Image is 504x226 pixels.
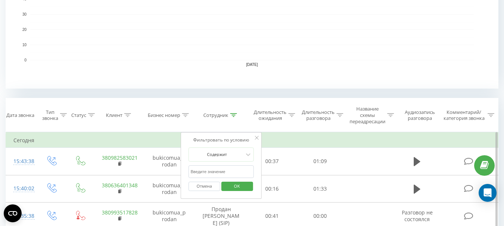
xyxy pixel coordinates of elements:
div: Клиент [106,112,122,118]
div: Комментарий/категория звонка [442,109,486,122]
div: 15:43:38 [13,154,29,169]
td: bukicomua_prodan [144,175,194,203]
div: 15:35:38 [13,209,29,223]
a: 380993517828 [102,209,138,216]
input: Введите значение [188,165,254,178]
text: 30 [22,12,27,16]
div: Название схемы переадресации [350,106,385,125]
div: Дата звонка [6,112,34,118]
text: [DATE] [246,63,258,67]
div: Бизнес номер [148,112,180,118]
td: bukicomua_prodan [144,148,194,175]
button: Open CMP widget [4,204,22,222]
td: 01:33 [296,175,344,203]
div: Сотрудник [203,112,228,118]
div: Длительность разговора [302,109,335,122]
a: 380636401348 [102,182,138,189]
td: 00:37 [248,148,296,175]
span: Разговор не состоялся [402,209,433,223]
span: OK [226,180,247,192]
div: Аудиозапись разговора [401,109,439,122]
td: 01:09 [296,148,344,175]
button: Отмена [188,182,220,191]
text: 0 [24,58,26,62]
div: Статус [71,112,86,118]
div: Фильтровать по условию [188,136,254,144]
td: Сегодня [6,133,498,148]
td: 00:16 [248,175,296,203]
text: 10 [22,43,27,47]
div: 15:40:02 [13,181,29,196]
a: 380982583021 [102,154,138,161]
button: OK [221,182,253,191]
div: Длительность ожидания [254,109,287,122]
div: Open Intercom Messenger [479,184,497,202]
div: Тип звонка [42,109,58,122]
text: 20 [22,28,27,32]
